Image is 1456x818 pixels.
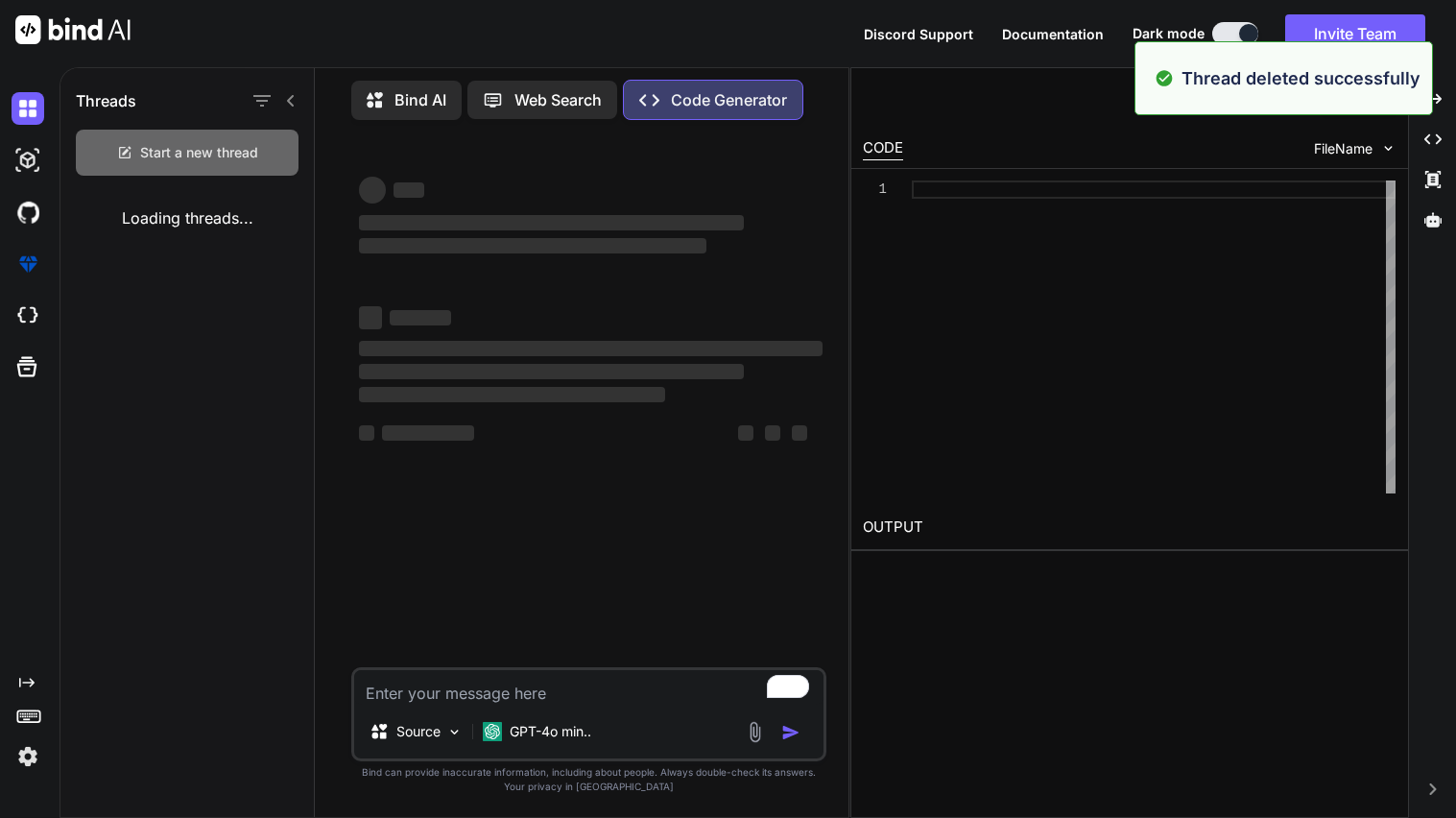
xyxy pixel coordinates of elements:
[12,92,44,125] img: darkChat
[765,425,780,441] span: ‌
[359,306,382,329] span: ‌
[12,248,44,280] img: premium
[394,88,446,111] p: Bind AI
[359,238,706,253] span: ‌
[864,24,973,44] button: Discord Support
[1380,140,1396,156] img: chevron down
[792,425,807,441] span: ‌
[390,310,451,325] span: ‌
[359,425,374,441] span: ‌
[510,722,591,741] p: GPT-4o min..
[359,215,744,230] span: ‌
[12,144,44,177] img: darkAi-studio
[1314,139,1372,158] span: FileName
[382,425,474,441] span: ‌
[1155,65,1174,91] img: alert
[394,182,424,198] span: ‌
[1002,26,1104,42] span: Documentation
[351,765,826,794] p: Bind can provide inaccurate information, including about people. Always double-check its answers....
[396,722,441,741] p: Source
[738,425,753,441] span: ‌
[359,364,744,379] span: ‌
[359,341,823,356] span: ‌
[863,137,903,160] div: CODE
[851,505,1408,550] h2: OUTPUT
[483,722,502,741] img: GPT-4o mini
[514,88,602,111] p: Web Search
[359,177,386,204] span: ‌
[864,26,973,42] span: Discord Support
[354,670,823,705] textarea: To enrich screen reader interactions, please activate Accessibility in Grammarly extension settings
[781,723,800,742] img: icon
[140,143,258,162] span: Start a new thread
[1002,24,1104,44] button: Documentation
[1182,65,1420,91] p: Thread deleted successfully
[15,15,131,44] img: Bind AI
[12,300,44,332] img: cloudideIcon
[12,740,44,773] img: settings
[60,191,314,245] div: Loading threads...
[671,88,787,111] p: Code Generator
[12,196,44,229] img: githubDark
[1133,24,1205,43] span: Dark mode
[744,721,766,743] img: attachment
[863,180,887,199] div: 1
[446,724,463,740] img: Pick Models
[359,387,665,402] span: ‌
[1285,14,1425,53] button: Invite Team
[76,89,136,112] h1: Threads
